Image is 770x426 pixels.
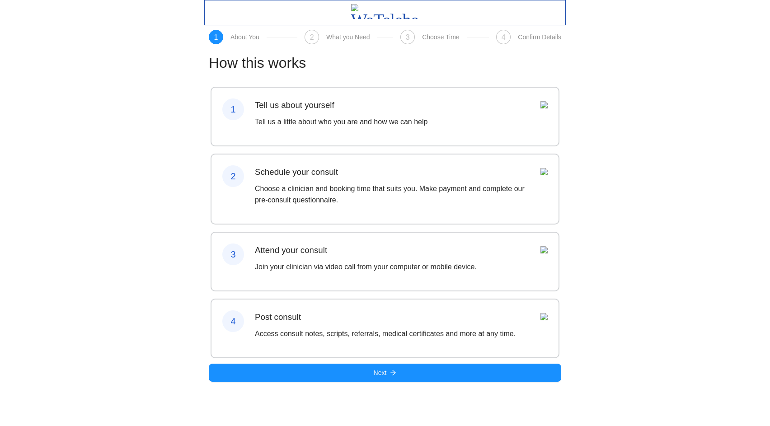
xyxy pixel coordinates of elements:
[209,364,561,382] button: Nextarrow-right
[209,51,561,74] h1: How this works
[518,33,561,41] div: Confirm Details
[540,246,548,253] img: Assets%2FWeTelehealthBookingWizard%2FDALL%C2%B7E%202023-02-07%2021.55.47%20-%20minimal%20blue%20i...
[255,183,530,206] p: Choose a clinician and booking time that suits you. Make payment and complete our pre-consult que...
[255,98,427,112] h3: Tell us about yourself
[390,370,396,377] span: arrow-right
[540,168,548,175] img: Assets%2FWeTelehealthBookingWizard%2FDALL%C2%B7E%202023-02-07%2021.21.44%20-%20minimalist%20blue%...
[255,116,427,127] p: Tell us a little about who you are and how we can help
[310,33,314,41] span: 2
[502,33,506,41] span: 4
[230,33,259,41] div: About You
[222,165,244,187] div: 2
[422,33,459,41] div: Choose Time
[255,261,477,272] p: Join your clinician via video call from your computer or mobile device.
[540,313,548,320] img: Assets%2FWeTelehealthBookingWizard%2FDALL%C2%B7E%202023-02-07%2022.00.43%20-%20minimalist%20blue%...
[374,368,387,378] span: Next
[406,33,410,41] span: 3
[222,243,244,265] div: 3
[351,4,419,19] img: WeTelehealth
[255,328,516,339] p: Access consult notes, scripts, referrals, medical certificates and more at any time.
[255,165,530,178] h3: Schedule your consult
[222,98,244,120] div: 1
[255,243,477,257] h3: Attend your consult
[214,33,218,41] span: 1
[255,310,516,323] h3: Post consult
[326,33,370,41] div: What you Need
[222,310,244,332] div: 4
[540,101,548,108] img: Assets%2FWeTelehealthBookingWizard%2FDALL%C2%B7E%202023-02-07%2021.19.39%20-%20minimalist%20blue%...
